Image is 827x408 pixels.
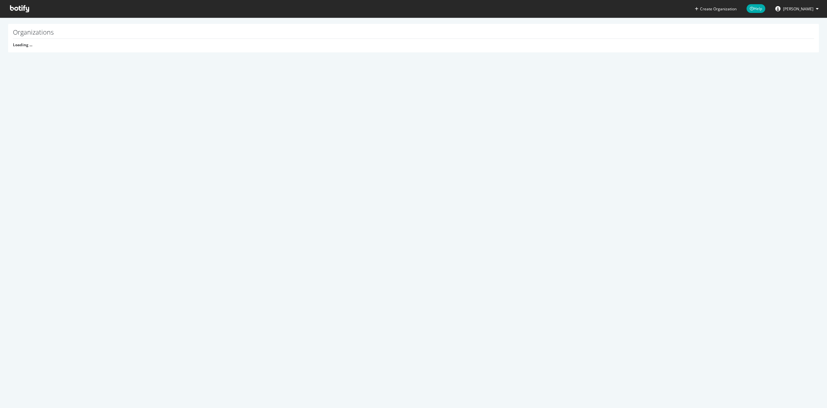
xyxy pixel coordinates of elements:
strong: Loading ... [13,42,32,48]
button: Create Organization [695,6,737,12]
span: Victor Pan [783,6,813,12]
button: [PERSON_NAME] [770,4,824,14]
h1: Organizations [13,29,814,39]
span: Help [747,4,765,13]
